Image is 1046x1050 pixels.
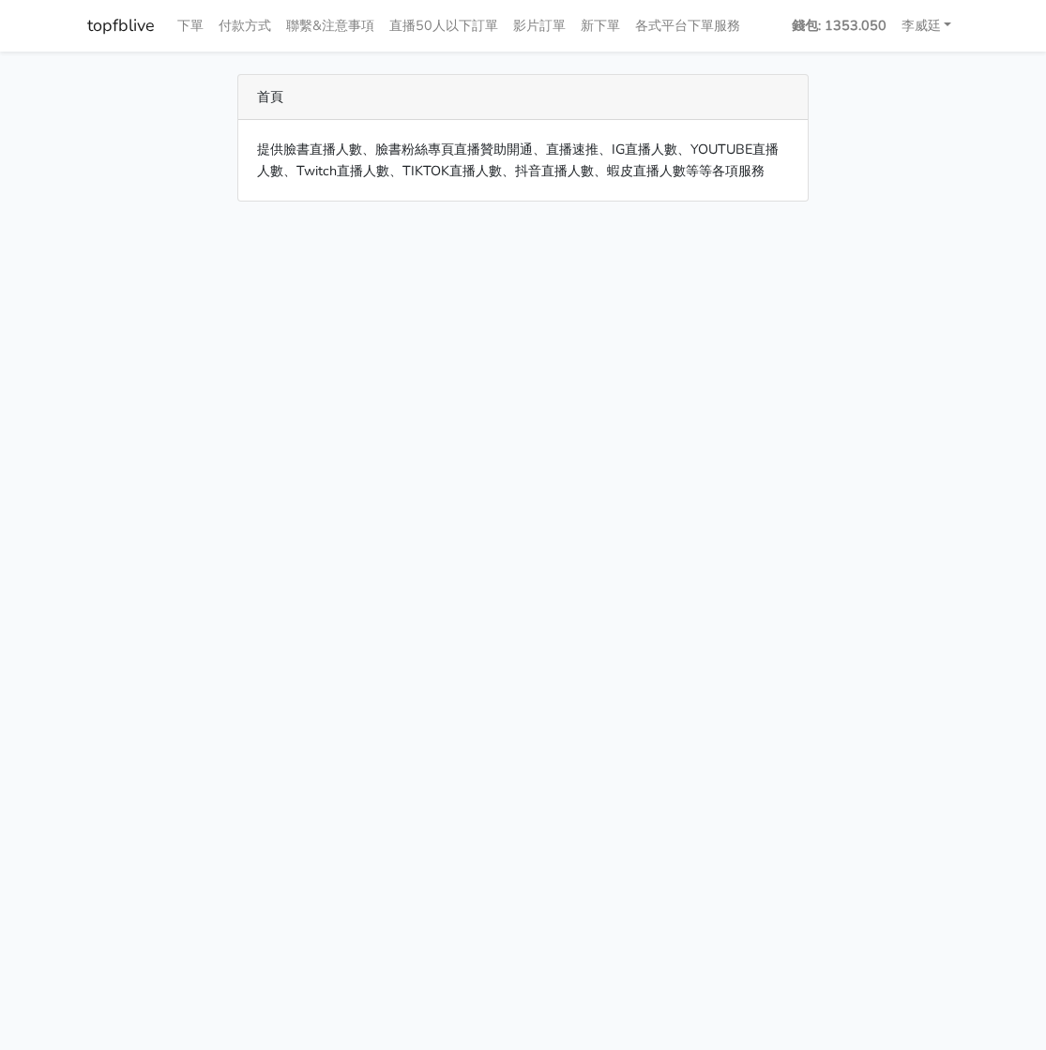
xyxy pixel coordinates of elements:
[238,75,809,120] div: 首頁
[573,7,628,44] a: 新下單
[238,120,809,201] div: 提供臉書直播人數、臉書粉絲專頁直播贊助開通、直播速推、IG直播人數、YOUTUBE直播人數、Twitch直播人數、TIKTOK直播人數、抖音直播人數、蝦皮直播人數等等各項服務
[170,7,211,44] a: 下單
[87,7,155,44] a: topfblive
[628,7,748,44] a: 各式平台下單服務
[506,7,573,44] a: 影片訂單
[894,7,960,44] a: 李威廷
[382,7,506,44] a: 直播50人以下訂單
[211,7,279,44] a: 付款方式
[792,16,887,35] strong: 錢包: 1353.050
[279,7,382,44] a: 聯繫&注意事項
[784,7,894,44] a: 錢包: 1353.050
